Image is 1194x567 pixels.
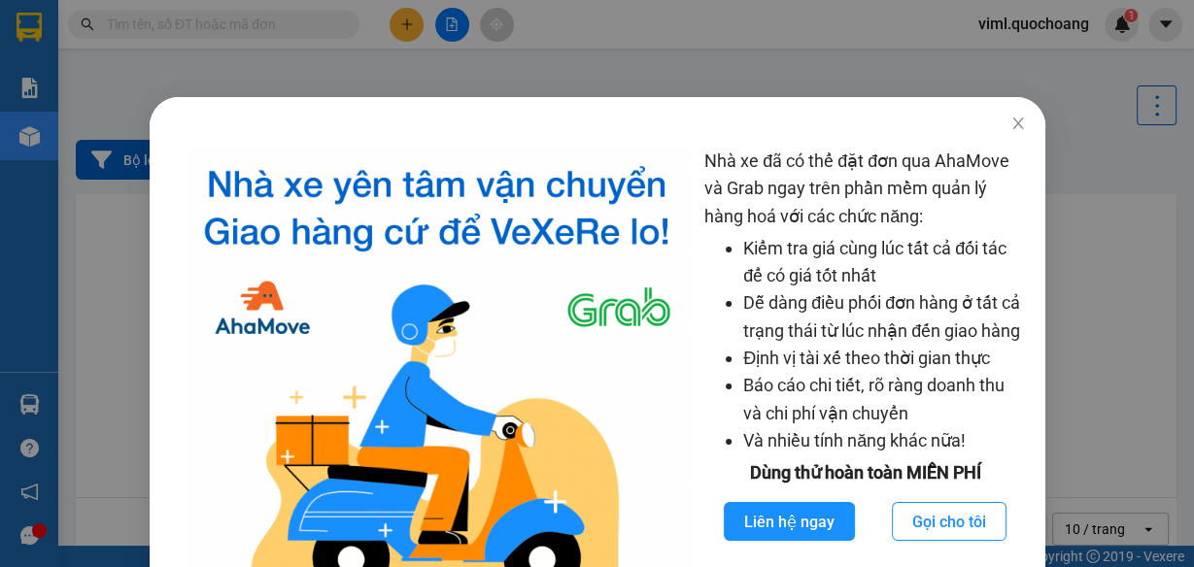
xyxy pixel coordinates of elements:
[723,502,854,541] button: Liên hệ ngay
[743,289,1026,345] li: Dễ dàng điều phối đơn hàng ở tất cả trạng thái từ lúc nhận đến giao hàng
[704,459,1026,486] div: Dùng thử hoàn toàn MIỄN PHÍ
[990,97,1044,151] button: Close
[743,372,1026,427] li: Báo cáo chi tiết, rõ ràng doanh thu và chi phí vận chuyển
[1009,116,1025,131] span: close
[743,427,1026,454] li: Và nhiều tính năng khác nữa!
[743,235,1026,290] li: Kiểm tra giá cùng lúc tất cả đối tác để có giá tốt nhất
[743,345,1026,372] li: Định vị tài xế theo thời gian thực
[892,502,1006,541] button: Gọi cho tôi
[912,510,986,534] span: Gọi cho tôi
[743,510,834,534] span: Liên hệ ngay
